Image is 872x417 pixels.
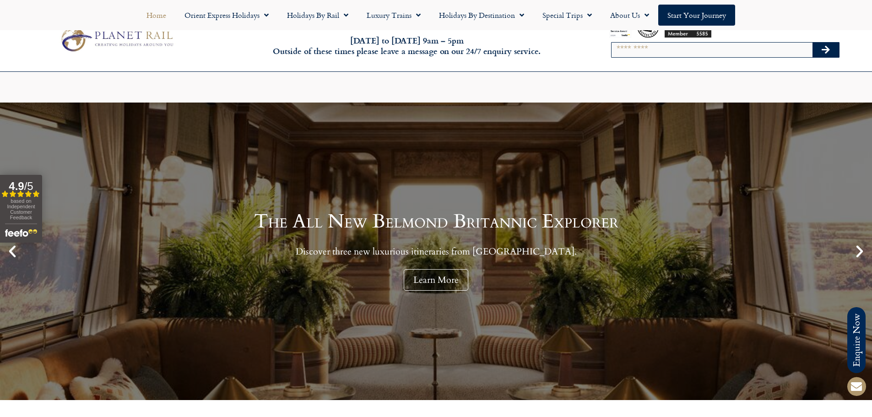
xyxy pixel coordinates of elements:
p: Discover three new luxurious itineraries from [GEOGRAPHIC_DATA]. [254,246,618,257]
a: Start your Journey [658,5,735,26]
h6: [DATE] to [DATE] 9am – 5pm Outside of these times please leave a message on our 24/7 enquiry serv... [235,35,579,57]
div: Next slide [852,244,867,259]
div: Learn More [404,269,468,291]
a: Special Trips [533,5,601,26]
img: Planet Rail Train Holidays Logo [56,25,176,54]
nav: Menu [5,5,867,26]
a: Holidays by Destination [430,5,533,26]
a: Orient Express Holidays [175,5,278,26]
a: Home [137,5,175,26]
div: Previous slide [5,244,20,259]
h1: The All New Belmond Britannic Explorer [254,212,618,231]
button: Search [812,43,839,57]
a: Luxury Trains [357,5,430,26]
a: About Us [601,5,658,26]
a: Holidays by Rail [278,5,357,26]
